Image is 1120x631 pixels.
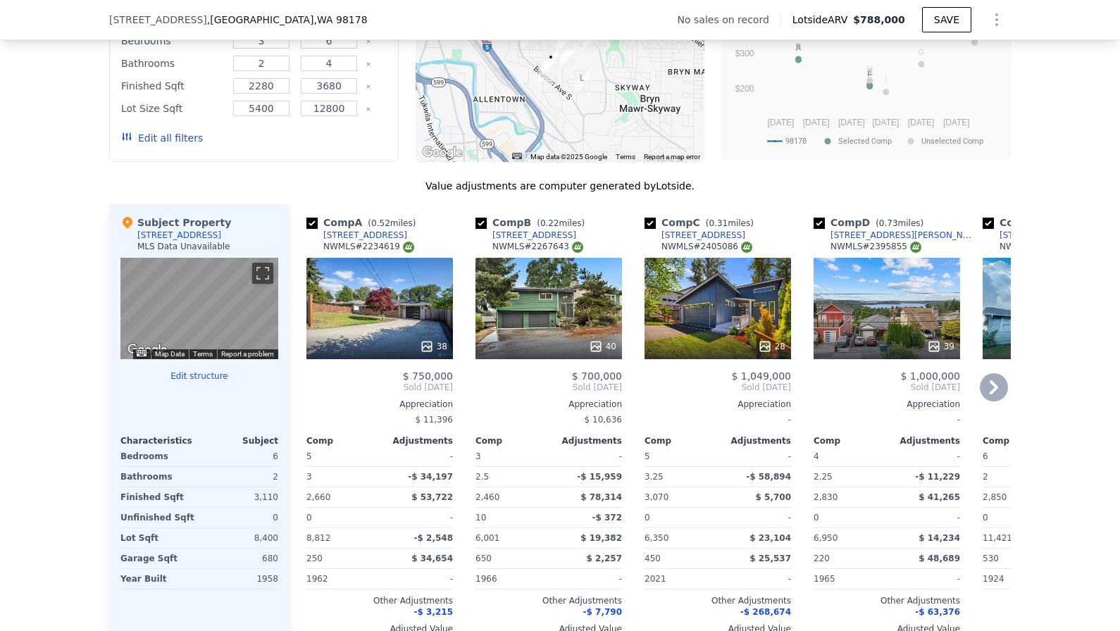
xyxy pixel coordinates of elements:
[645,215,759,230] div: Comp C
[915,472,960,482] span: -$ 11,229
[323,230,407,241] div: [STREET_ADDRESS]
[202,528,278,548] div: 8,400
[645,451,650,461] span: 5
[838,137,892,146] text: Selected Comp
[890,508,960,527] div: -
[803,118,830,127] text: [DATE]
[306,382,453,393] span: Sold [DATE]
[915,607,960,617] span: -$ 63,376
[749,533,791,543] span: $ 23,104
[540,218,559,228] span: 0.22
[121,99,225,118] div: Lot Size Sqft
[616,153,635,161] a: Terms (opens in new tab)
[721,508,791,527] div: -
[574,71,590,95] div: 12001 64th Ave S
[549,435,622,446] div: Adjustments
[306,554,323,563] span: 250
[758,339,785,354] div: 28
[492,241,583,253] div: NWMLS # 2267643
[587,554,622,563] span: $ 2,257
[193,350,213,358] a: Terms (opens in new tab)
[572,370,622,382] span: $ 700,000
[475,451,481,461] span: 3
[475,382,622,393] span: Sold [DATE]
[416,415,453,425] span: $ 11,396
[873,118,900,127] text: [DATE]
[867,64,873,73] text: H
[870,218,929,228] span: ( miles)
[910,242,921,253] img: NWMLS Logo
[366,84,371,89] button: Clear
[830,241,921,253] div: NWMLS # 2395855
[814,467,884,487] div: 2.25
[202,446,278,466] div: 6
[475,513,486,523] span: 10
[1000,241,1090,253] div: NWMLS # 2307853
[306,451,312,461] span: 5
[137,241,230,252] div: MLS Data Unavailable
[814,595,960,606] div: Other Adjustments
[552,569,622,589] div: -
[475,595,622,606] div: Other Adjustments
[700,218,759,228] span: ( miles)
[306,230,407,241] a: [STREET_ADDRESS]
[983,451,988,461] span: 6
[919,533,960,543] span: $ 14,234
[709,218,728,228] span: 0.31
[323,241,414,253] div: NWMLS # 2234619
[887,435,960,446] div: Adjustments
[814,230,977,241] a: [STREET_ADDRESS][PERSON_NAME]
[306,533,330,543] span: 8,812
[589,339,616,354] div: 40
[900,370,960,382] span: $ 1,000,000
[645,435,718,446] div: Comp
[853,14,905,25] span: $788,000
[814,382,960,393] span: Sold [DATE]
[552,446,622,466] div: -
[645,533,668,543] span: 6,350
[580,492,622,502] span: $ 78,314
[879,218,898,228] span: 0.73
[306,513,312,523] span: 0
[137,230,221,241] div: [STREET_ADDRESS]
[475,435,549,446] div: Comp
[580,533,622,543] span: $ 19,382
[530,153,607,161] span: Map data ©2025 Google
[796,42,801,51] text: B
[661,230,745,241] div: [STREET_ADDRESS]
[585,415,622,425] span: $ 10,636
[645,410,791,430] div: -
[411,554,453,563] span: $ 34,654
[983,435,1056,446] div: Comp
[306,467,377,487] div: 3
[983,569,1053,589] div: 1924
[921,137,983,146] text: Unselected Comp
[420,339,447,354] div: 38
[983,513,988,523] span: 0
[919,554,960,563] span: $ 48,689
[678,13,780,27] div: No sales on record
[908,118,935,127] text: [DATE]
[796,44,802,52] text: A
[313,14,367,25] span: , WA 98178
[661,241,752,253] div: NWMLS # 2405086
[202,467,278,487] div: 2
[475,399,622,410] div: Appreciation
[414,607,453,617] span: -$ 3,215
[362,218,421,228] span: ( miles)
[645,382,791,393] span: Sold [DATE]
[475,554,492,563] span: 650
[645,230,745,241] a: [STREET_ADDRESS]
[943,118,970,127] text: [DATE]
[592,513,622,523] span: -$ 372
[120,258,278,359] div: Street View
[252,263,273,284] button: Toggle fullscreen view
[983,492,1007,502] span: 2,850
[741,242,752,253] img: NWMLS Logo
[419,144,466,162] a: Open this area in Google Maps (opens a new window)
[411,492,453,502] span: $ 53,722
[120,215,231,230] div: Subject Property
[306,569,377,589] div: 1962
[814,399,960,410] div: Appreciation
[120,467,197,487] div: Bathrooms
